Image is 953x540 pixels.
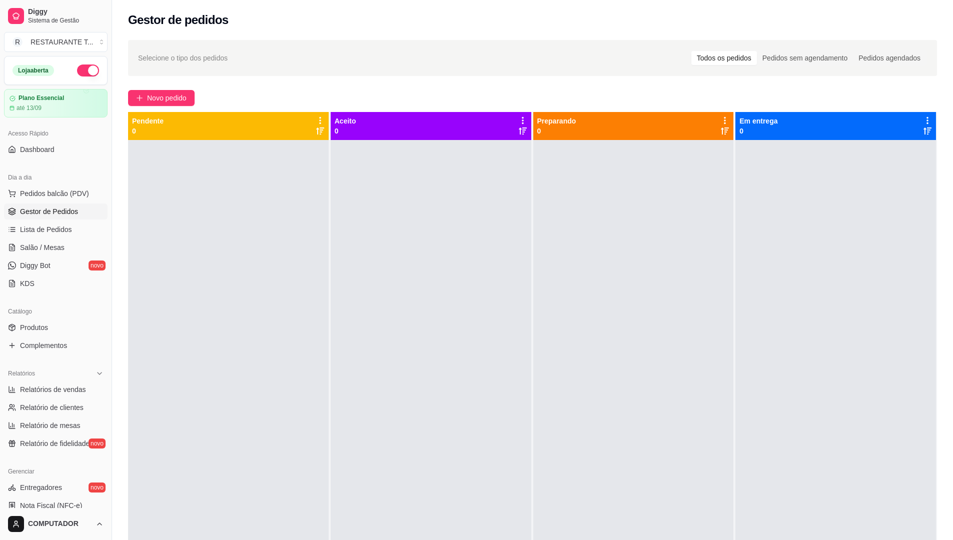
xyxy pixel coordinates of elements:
span: Selecione o tipo dos pedidos [138,52,228,63]
div: Pedidos sem agendamento [757,51,853,65]
button: Pedidos balcão (PDV) [4,185,108,201]
a: Relatórios de vendas [4,381,108,397]
span: Produtos [20,322,48,332]
span: Novo pedido [147,92,187,103]
span: KDS [20,278,35,288]
button: Alterar Status [77,64,99,76]
span: Complementos [20,340,67,350]
div: Loja aberta [13,65,54,76]
a: Plano Essencialaté 13/09 [4,89,108,117]
div: RESTAURANTE T ... [31,37,94,47]
span: Sistema de Gestão [28,16,104,24]
p: Aceito [335,116,356,126]
a: Gestor de Pedidos [4,203,108,219]
span: Relatórios de vendas [20,384,86,394]
div: Catálogo [4,303,108,319]
span: plus [136,94,143,101]
a: DiggySistema de Gestão [4,4,108,28]
a: KDS [4,275,108,291]
div: Gerenciar [4,463,108,479]
p: 0 [537,126,576,136]
span: Relatório de clientes [20,402,84,412]
a: Lista de Pedidos [4,221,108,237]
div: Acesso Rápido [4,125,108,141]
button: COMPUTADOR [4,512,108,536]
a: Relatório de clientes [4,399,108,415]
p: Pendente [132,116,164,126]
p: 0 [739,126,777,136]
div: Dia a dia [4,169,108,185]
span: Relatório de fidelidade [20,438,90,448]
a: Nota Fiscal (NFC-e) [4,497,108,513]
span: Relatório de mesas [20,420,81,430]
span: Diggy [28,7,104,16]
a: Relatório de fidelidadenovo [4,435,108,451]
p: Em entrega [739,116,777,126]
a: Produtos [4,319,108,335]
button: Novo pedido [128,90,195,106]
p: 0 [132,126,164,136]
span: Salão / Mesas [20,242,65,252]
a: Dashboard [4,141,108,157]
a: Entregadoresnovo [4,479,108,495]
a: Complementos [4,337,108,353]
span: Nota Fiscal (NFC-e) [20,500,82,510]
p: 0 [335,126,356,136]
p: Preparando [537,116,576,126]
a: Salão / Mesas [4,239,108,255]
span: Relatórios [8,369,35,377]
article: até 13/09 [17,104,42,112]
a: Diggy Botnovo [4,257,108,273]
span: Diggy Bot [20,260,51,270]
a: Relatório de mesas [4,417,108,433]
div: Todos os pedidos [691,51,757,65]
span: Pedidos balcão (PDV) [20,188,89,198]
span: R [13,37,23,47]
span: Dashboard [20,144,55,154]
article: Plano Essencial [19,94,64,102]
span: Gestor de Pedidos [20,206,78,216]
span: Entregadores [20,482,62,492]
h2: Gestor de pedidos [128,12,229,28]
span: Lista de Pedidos [20,224,72,234]
span: COMPUTADOR [28,519,92,528]
div: Pedidos agendados [853,51,926,65]
button: Select a team [4,32,108,52]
